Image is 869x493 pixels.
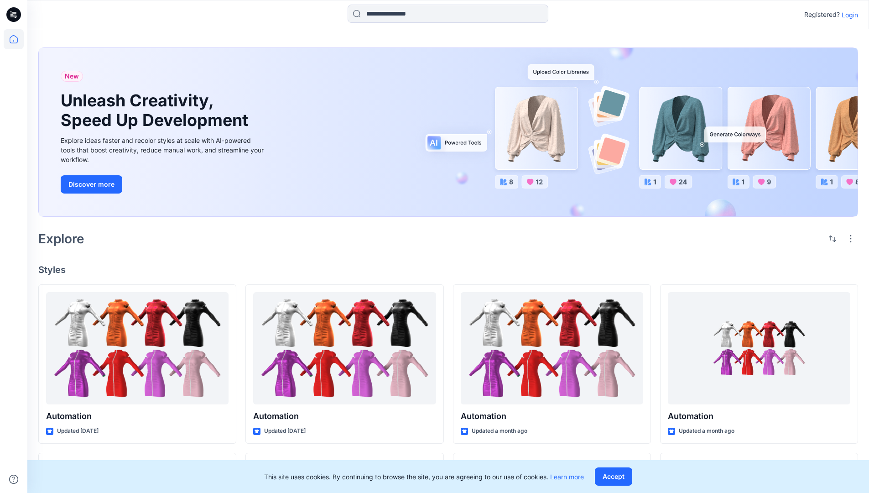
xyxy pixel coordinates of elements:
a: Automation [668,292,850,405]
p: Updated [DATE] [57,426,99,436]
span: New [65,71,79,82]
p: Automation [461,410,643,423]
p: Updated [DATE] [264,426,306,436]
button: Discover more [61,175,122,194]
h2: Explore [38,231,84,246]
a: Automation [253,292,436,405]
p: Login [842,10,858,20]
a: Learn more [550,473,584,481]
h1: Unleash Creativity, Speed Up Development [61,91,252,130]
p: Updated a month ago [472,426,527,436]
button: Accept [595,467,632,486]
a: Automation [461,292,643,405]
p: This site uses cookies. By continuing to browse the site, you are agreeing to our use of cookies. [264,472,584,482]
p: Automation [668,410,850,423]
p: Automation [46,410,229,423]
a: Automation [46,292,229,405]
div: Explore ideas faster and recolor styles at scale with AI-powered tools that boost creativity, red... [61,136,266,164]
p: Updated a month ago [679,426,734,436]
p: Automation [253,410,436,423]
h4: Styles [38,264,858,275]
p: Registered? [804,9,840,20]
a: Discover more [61,175,266,194]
